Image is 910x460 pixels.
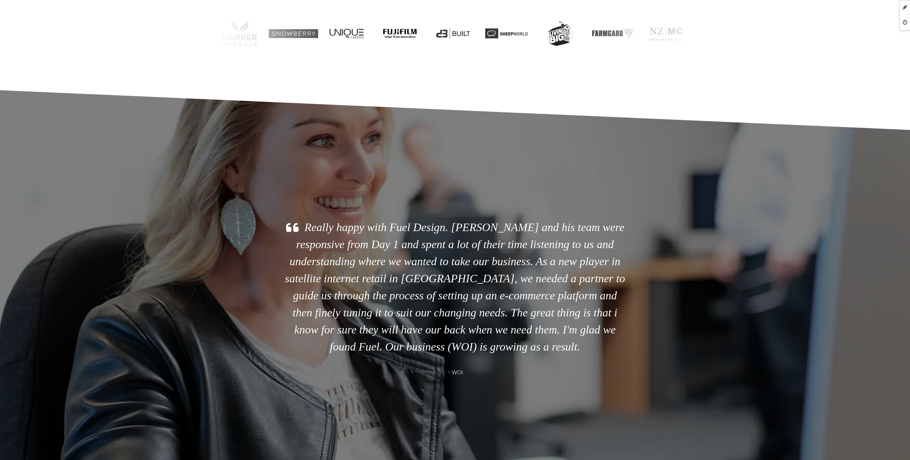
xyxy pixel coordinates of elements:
[538,21,564,46] img: Living Big in a Tiny House
[583,29,626,38] img: Farmgard
[476,28,519,38] img: Sheepworld
[427,20,461,47] img: D3 Built
[374,20,408,47] img: Fuji Film
[284,368,626,378] p: - WOI
[690,30,732,37] img: Matisse
[637,23,678,44] img: Media Council
[321,20,355,47] img: Unique Fabrics
[284,219,626,355] p: Really happy with Fuel Design. [PERSON_NAME] and his team were responsive from Day 1 and spent a ...
[214,20,248,47] img: Harker Herbals
[259,29,309,38] img: Snowberry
